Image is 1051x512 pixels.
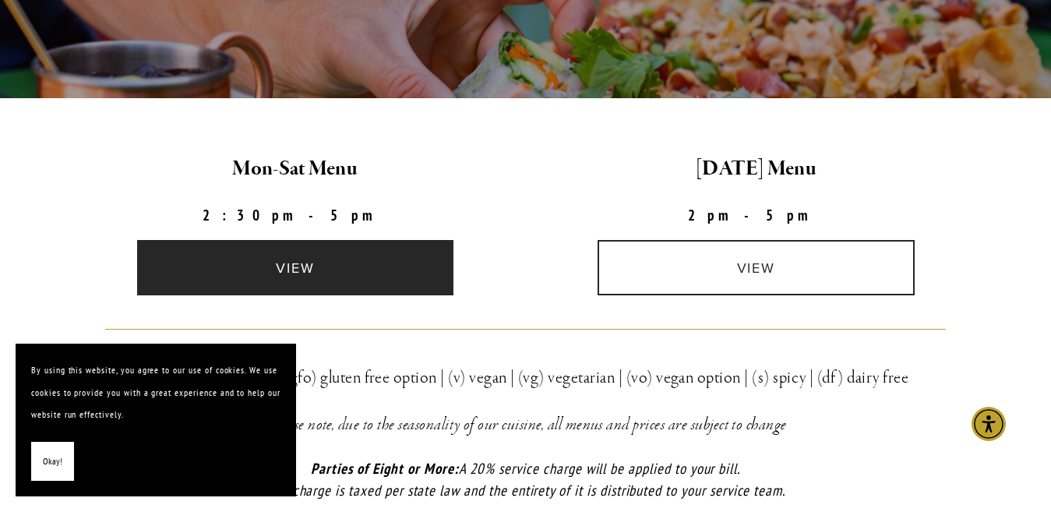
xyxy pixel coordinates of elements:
[688,206,824,224] strong: 2pm-5pm
[264,414,787,436] em: *Please note, due to the seasonality of our cuisine, all menus and prices are subject to change
[266,459,785,500] em: A 20% service charge will be applied to your bill. This charge is taxed per state law and the ent...
[972,407,1006,441] div: Accessibility Menu
[311,459,459,478] em: Parties of Eight or More:
[78,153,513,185] h2: Mon-Sat Menu
[105,364,947,392] h3: key: (gf) gluten free | (gfo) gluten free option | (v) vegan | (vg) vegetarian | (vo) vegan optio...
[16,344,296,496] section: Cookie banner
[31,442,74,482] button: Okay!
[31,359,280,426] p: By using this website, you agree to our use of cookies. We use cookies to provide you with a grea...
[43,450,62,473] span: Okay!
[203,206,388,224] strong: 2:30pm-5pm
[598,240,915,295] a: view
[137,240,454,295] a: view
[539,153,974,185] h2: [DATE] Menu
